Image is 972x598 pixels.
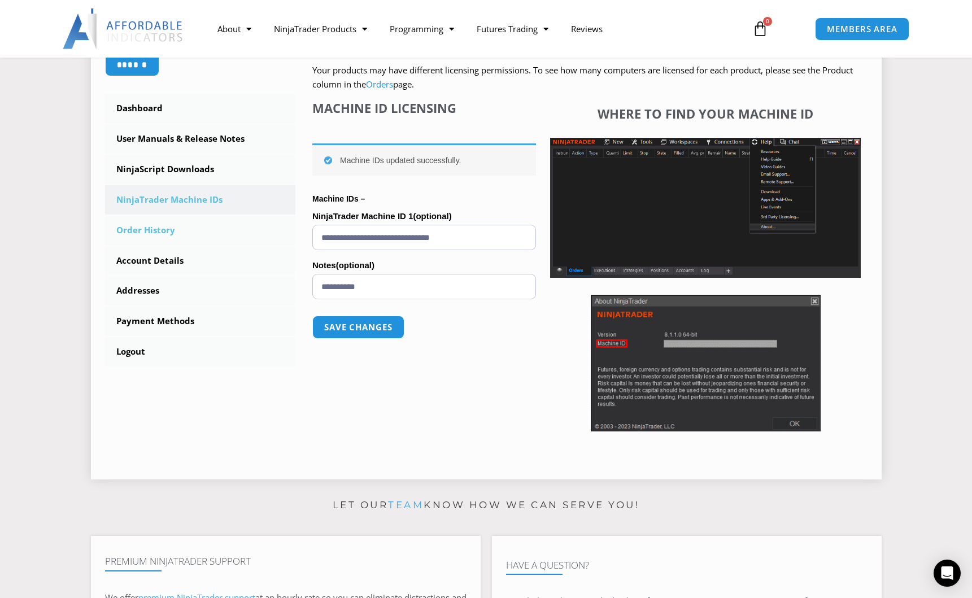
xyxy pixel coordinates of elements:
[63,8,184,49] img: LogoAI | Affordable Indicators – NinjaTrader
[827,25,897,33] span: MEMBERS AREA
[735,12,785,45] a: 0
[105,94,296,123] a: Dashboard
[550,138,861,278] img: Screenshot 2025-01-17 1155544 | Affordable Indicators – NinjaTrader
[105,124,296,154] a: User Manuals & Release Notes
[413,211,451,221] span: (optional)
[263,16,378,42] a: NinjaTrader Products
[465,16,560,42] a: Futures Trading
[312,143,536,176] div: Machine IDs updated successfully.
[312,316,404,339] button: Save changes
[312,257,536,274] label: Notes
[206,16,739,42] nav: Menu
[105,185,296,215] a: NinjaTrader Machine IDs
[763,17,772,26] span: 0
[105,94,296,366] nav: Account pages
[105,246,296,276] a: Account Details
[388,499,424,510] a: team
[550,106,861,121] h4: Where to find your Machine ID
[366,78,393,90] a: Orders
[934,560,961,587] div: Open Intercom Messenger
[591,295,821,431] img: Screenshot 2025-01-17 114931 | Affordable Indicators – NinjaTrader
[560,16,614,42] a: Reviews
[312,64,853,90] span: Your products may have different licensing permissions. To see how many computers are licensed fo...
[105,276,296,305] a: Addresses
[312,194,365,203] strong: Machine IDs –
[105,337,296,366] a: Logout
[312,208,536,225] label: NinjaTrader Machine ID 1
[206,16,263,42] a: About
[91,496,882,514] p: Let our know how we can serve you!
[506,560,868,571] h4: Have A Question?
[105,556,467,567] h4: Premium NinjaTrader Support
[336,260,374,270] span: (optional)
[312,101,536,115] h4: Machine ID Licensing
[105,216,296,245] a: Order History
[378,16,465,42] a: Programming
[105,307,296,336] a: Payment Methods
[815,18,909,41] a: MEMBERS AREA
[105,155,296,184] a: NinjaScript Downloads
